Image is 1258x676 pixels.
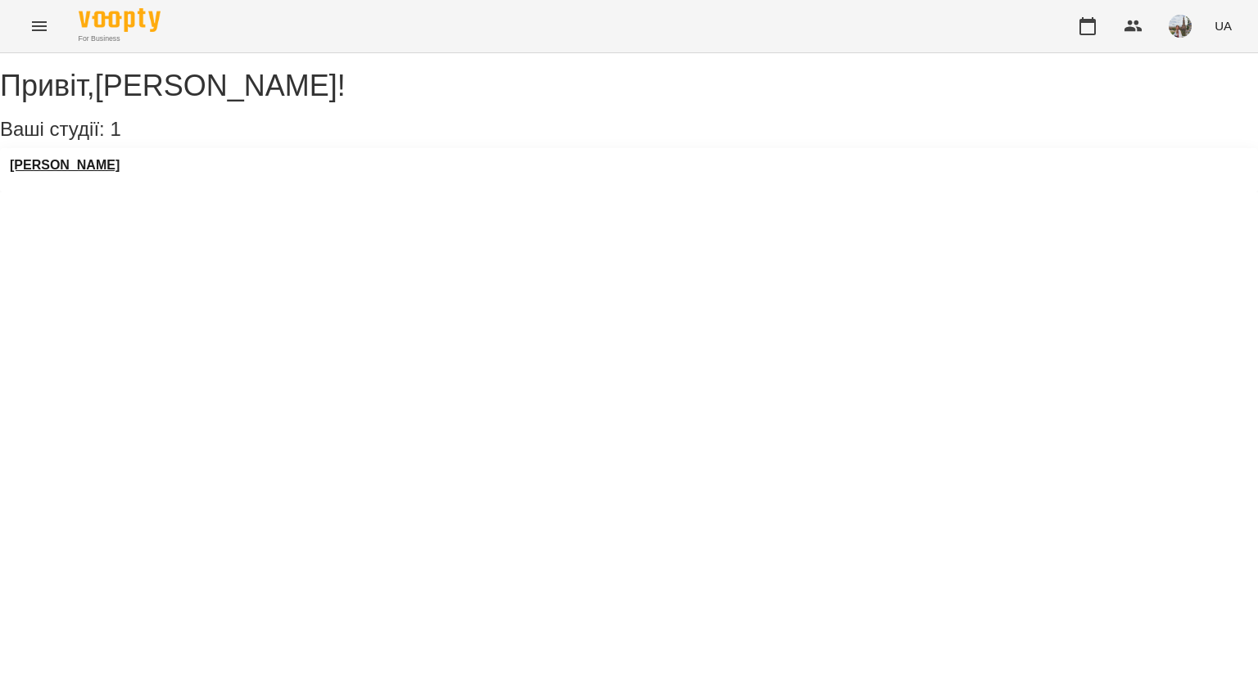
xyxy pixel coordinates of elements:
[10,158,120,173] a: [PERSON_NAME]
[1169,15,1192,38] img: ee0eb8b84c93123d99010070d336dd86.jpg
[79,34,161,44] span: For Business
[20,7,59,46] button: Menu
[79,8,161,32] img: Voopty Logo
[110,118,120,140] span: 1
[1208,11,1238,41] button: UA
[1215,17,1232,34] span: UA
